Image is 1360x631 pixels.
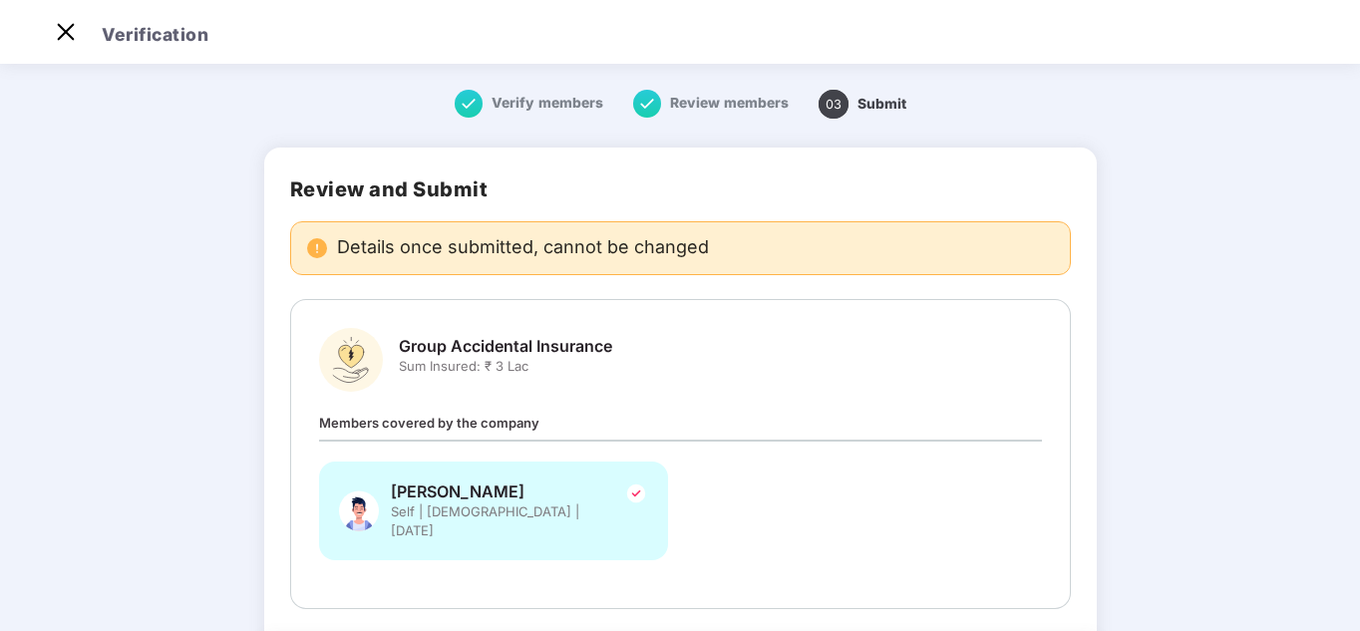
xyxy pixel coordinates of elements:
[391,481,610,502] span: [PERSON_NAME]
[319,328,383,392] img: svg+xml;base64,PHN2ZyBpZD0iR3JvdXBfQWNjaWRlbnRhbF9JbnN1cmFuY2UiIGRhdGEtbmFtZT0iR3JvdXAgQWNjaWRlbn...
[307,238,327,258] img: svg+xml;base64,PHN2ZyBpZD0iRGFuZ2VyX2FsZXJ0IiBkYXRhLW5hbWU9IkRhbmdlciBhbGVydCIgeG1sbnM9Imh0dHA6Ly...
[819,90,849,119] span: 03
[670,95,789,111] span: Review members
[319,415,539,431] span: Members covered by the company
[857,96,906,112] span: Submit
[339,481,379,540] img: svg+xml;base64,PHN2ZyBpZD0iU3BvdXNlX01hbGUiIHhtbG5zPSJodHRwOi8vd3d3LnczLm9yZy8yMDAwL3N2ZyIgeG1sbn...
[633,90,661,118] img: svg+xml;base64,PHN2ZyB4bWxucz0iaHR0cDovL3d3dy53My5vcmcvMjAwMC9zdmciIHdpZHRoPSIxNiIgaGVpZ2h0PSIxNi...
[399,357,612,376] span: Sum Insured: ₹ 3 Lac
[492,95,603,111] span: Verify members
[290,177,1071,201] h2: Review and Submit
[337,238,709,258] span: Details once submitted, cannot be changed
[455,90,483,118] img: svg+xml;base64,PHN2ZyB4bWxucz0iaHR0cDovL3d3dy53My5vcmcvMjAwMC9zdmciIHdpZHRoPSIxNiIgaGVpZ2h0PSIxNi...
[391,502,610,540] span: Self | [DEMOGRAPHIC_DATA] | [DATE]
[624,481,648,505] img: svg+xml;base64,PHN2ZyBpZD0iVGljay0yNHgyNCIgeG1sbnM9Imh0dHA6Ly93d3cudzMub3JnLzIwMDAvc3ZnIiB3aWR0aD...
[399,336,612,357] span: Group Accidental Insurance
